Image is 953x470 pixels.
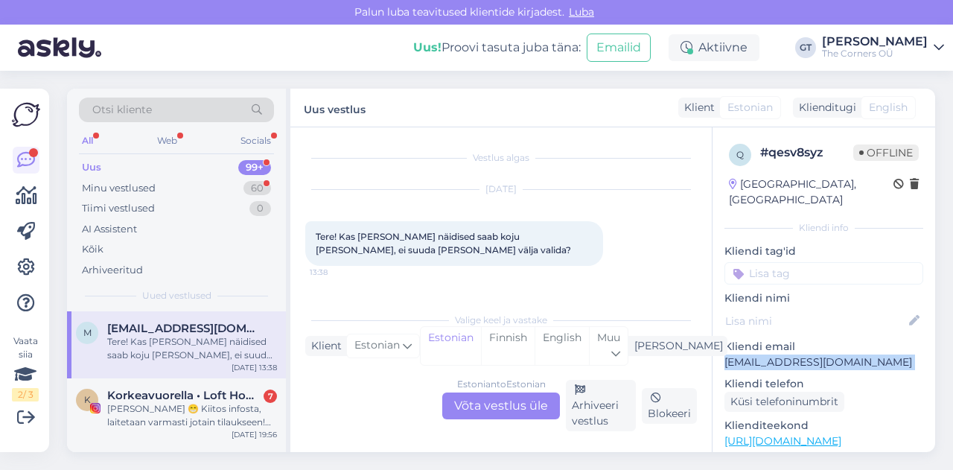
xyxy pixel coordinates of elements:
p: Kliendi nimi [724,290,923,306]
div: 7 [264,390,277,403]
div: [DATE] 13:38 [232,362,277,373]
div: GT [795,37,816,58]
div: [GEOGRAPHIC_DATA], [GEOGRAPHIC_DATA] [729,177,893,208]
div: Arhiveeri vestlus [566,380,636,431]
p: Kliendi telefon [724,376,923,392]
div: Proovi tasuta juba täna: [413,39,581,57]
span: Uued vestlused [142,289,211,302]
div: 0 [249,201,271,216]
div: [DATE] [305,182,697,196]
a: [PERSON_NAME]The Corners OÜ [822,36,944,60]
p: Kliendi email [724,339,923,355]
div: Vestlus algas [305,151,697,165]
div: Klienditugi [793,100,856,115]
div: Klient [678,100,715,115]
p: Kliendi tag'id [724,244,923,259]
div: Minu vestlused [82,181,156,196]
div: Kliendi info [724,221,923,235]
span: Offline [853,145,919,161]
button: Emailid [587,34,651,62]
div: Web [154,131,180,150]
div: Tere! Kas [PERSON_NAME] näidised saab koju [PERSON_NAME], ei suuda [PERSON_NAME] välja valida? [107,335,277,362]
div: Klient [305,338,342,354]
div: Valige keel ja vastake [305,314,697,327]
b: Uus! [413,40,442,54]
div: AI Assistent [82,222,137,237]
span: K [84,394,91,405]
span: Tere! Kas [PERSON_NAME] näidised saab koju [PERSON_NAME], ei suuda [PERSON_NAME] välja valida? [316,231,571,255]
div: Socials [238,131,274,150]
span: Otsi kliente [92,102,152,118]
p: [EMAIL_ADDRESS][DOMAIN_NAME] [724,355,923,370]
input: Lisa tag [724,262,923,285]
div: 99+ [238,160,271,175]
div: [DATE] 19:56 [232,429,277,440]
div: Vaata siia [12,334,39,401]
p: Klienditeekond [724,418,923,434]
input: Lisa nimi [725,313,906,329]
div: [PERSON_NAME] 😁 Kiitos infosta, laitetaan varmasti jotain tilaukseen! Onnea tulevasta perheenlisä... [107,402,277,429]
img: Askly Logo [12,101,40,129]
div: [PERSON_NAME] [822,36,928,48]
label: Uus vestlus [304,98,366,118]
div: Tiimi vestlused [82,201,155,216]
div: English [535,327,589,365]
div: Estonian [421,327,481,365]
div: Finnish [481,327,535,365]
span: Estonian [727,100,773,115]
a: [URL][DOMAIN_NAME] [724,434,841,448]
div: 60 [243,181,271,196]
span: Luba [564,5,599,19]
div: Blokeeri [642,388,697,424]
span: Korkeavuorella • Loft Home Interior [107,389,262,402]
div: Aktiivne [669,34,759,61]
span: m [83,327,92,338]
span: 13:38 [310,267,366,278]
div: # qesv8syz [760,144,853,162]
span: English [869,100,908,115]
div: Küsi telefoninumbrit [724,392,844,412]
div: Kõik [82,242,103,257]
span: Estonian [354,337,400,354]
div: [PERSON_NAME] [628,338,723,354]
span: mari.hiiemaa@gmail.com [107,322,262,335]
div: The Corners OÜ [822,48,928,60]
span: Muu [597,331,620,344]
div: Estonian to Estonian [457,378,546,391]
div: Arhiveeritud [82,263,143,278]
div: All [79,131,96,150]
div: Võta vestlus üle [442,393,560,419]
span: q [736,149,744,160]
div: 2 / 3 [12,388,39,401]
div: Uus [82,160,101,175]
